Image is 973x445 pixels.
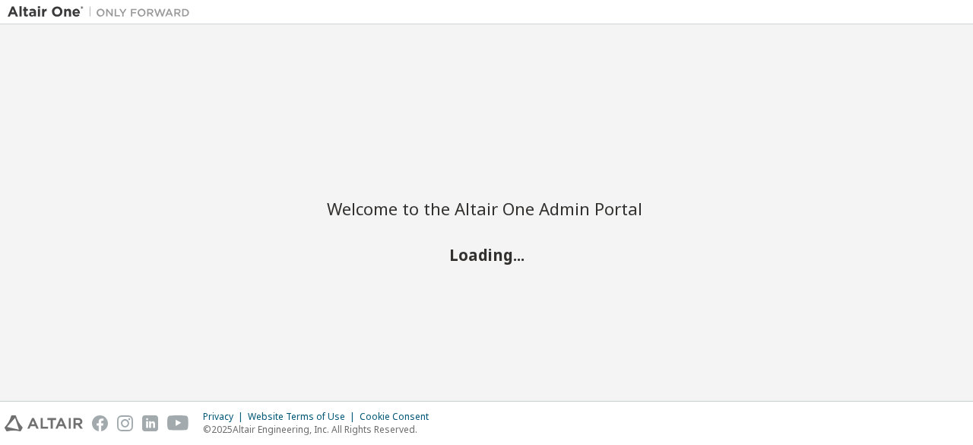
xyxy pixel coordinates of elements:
img: Altair One [8,5,198,20]
div: Cookie Consent [360,411,438,423]
h2: Loading... [327,244,646,264]
img: youtube.svg [167,415,189,431]
div: Privacy [203,411,248,423]
img: linkedin.svg [142,415,158,431]
div: Website Terms of Use [248,411,360,423]
img: instagram.svg [117,415,133,431]
h2: Welcome to the Altair One Admin Portal [327,198,646,219]
img: altair_logo.svg [5,415,83,431]
p: © 2025 Altair Engineering, Inc. All Rights Reserved. [203,423,438,436]
img: facebook.svg [92,415,108,431]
